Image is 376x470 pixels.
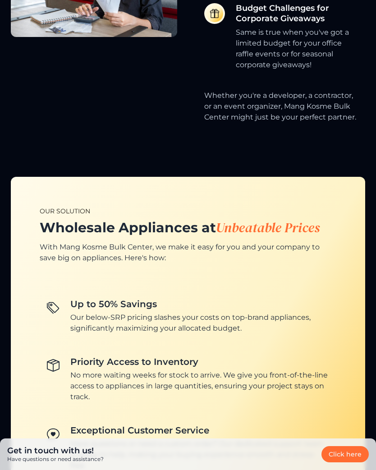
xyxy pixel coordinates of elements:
span: We're online! [52,114,124,205]
span: No more waiting weeks for stock to arrive. We give you front-of-the-line access to appliances in ... [70,370,329,402]
span: Priority Access to Inventory [70,355,329,368]
p: Have questions or need assistance? [7,456,104,463]
span: Unbeatable Prices [216,219,320,236]
p: Whether you're a developer, a contractor, or an event organizer, Mang Kosme Bulk Center might jus... [204,90,360,132]
span: Exceptional Customer Service [70,424,329,437]
textarea: Type your message and hit 'Enter' [5,246,172,278]
span: Our Solution [40,207,90,216]
p: Same is true when you've got a limited budget for your office raffle events or for seasonal corpo... [236,27,360,79]
span: Up to 50% Savings [70,298,329,310]
h3: Budget Challenges for Corporate Giveaways [236,3,360,23]
span: Our below-SRP pricing slashes your costs on top-brand appliances, significantly maximizing your a... [70,312,329,334]
h4: Get in touch with us! [7,446,104,456]
p: With Mang Kosme Bulk Center, we make it easy for you and your company to save big on appliances. ... [40,242,336,272]
h2: Wholesale Appliances at [40,219,336,236]
a: Click here [321,446,369,462]
div: Minimize live chat window [148,5,170,26]
div: Chat with us now [47,51,151,62]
